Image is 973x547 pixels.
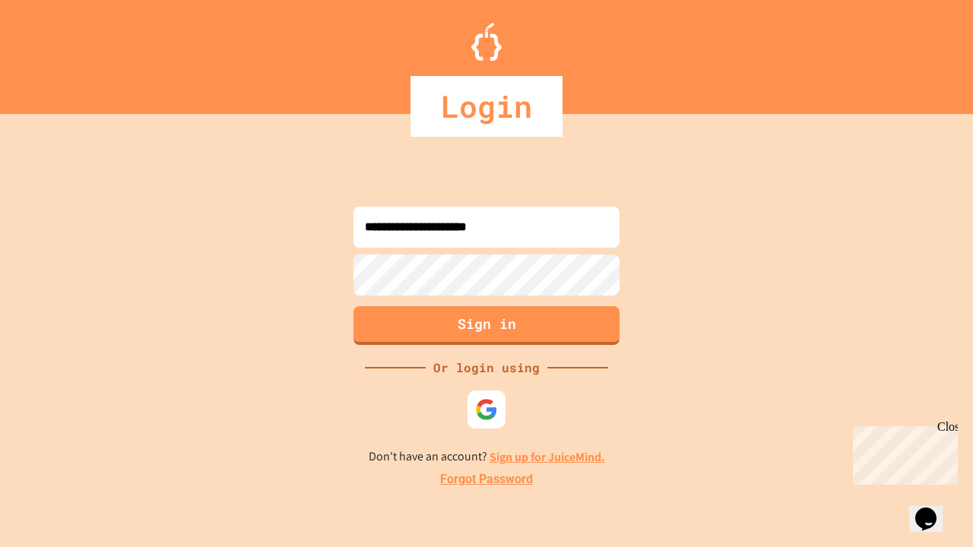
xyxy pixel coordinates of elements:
a: Forgot Password [440,470,533,489]
p: Don't have an account? [369,447,605,466]
div: Login [410,76,563,137]
button: Sign in [353,306,620,345]
img: google-icon.svg [475,398,498,421]
iframe: chat widget [847,420,958,485]
div: Or login using [426,359,547,377]
img: Logo.svg [471,23,502,61]
iframe: chat widget [909,486,958,532]
div: Chat with us now!Close [6,6,105,96]
a: Sign up for JuiceMind. [490,449,605,465]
